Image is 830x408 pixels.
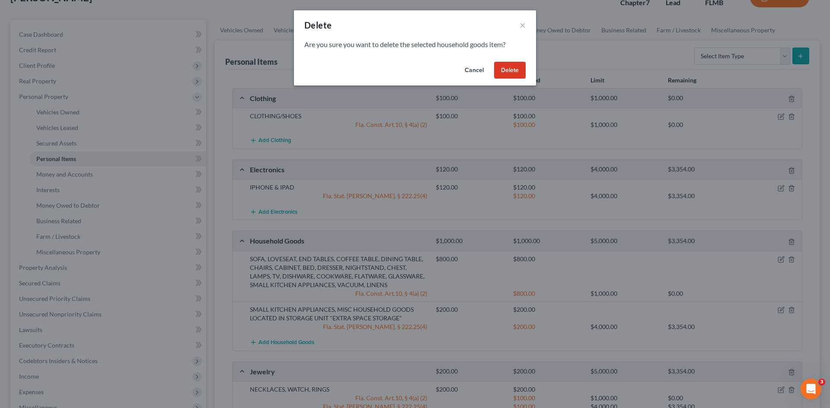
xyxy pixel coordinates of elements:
[458,62,491,79] button: Cancel
[520,20,526,30] button: ×
[494,62,526,79] button: Delete
[801,379,821,399] iframe: Intercom live chat
[304,40,526,50] p: Are you sure you want to delete the selected household goods item?
[304,19,332,31] div: Delete
[818,379,825,386] span: 3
